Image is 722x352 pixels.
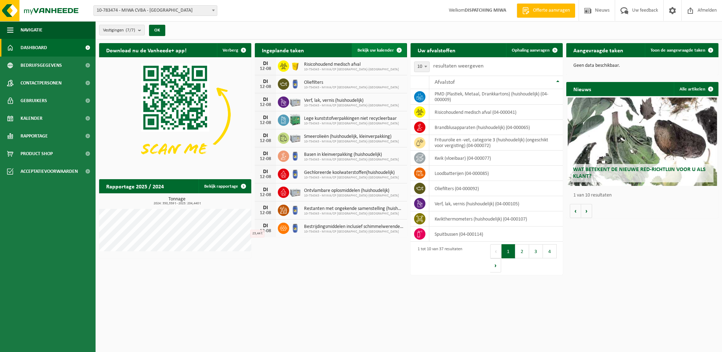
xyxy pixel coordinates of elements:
button: Verberg [217,43,251,57]
button: 3 [529,244,543,258]
a: Toon de aangevraagde taken [645,43,718,57]
div: 12-08 [258,84,273,89]
span: Verf, lak, vernis (huishoudelijk) [304,98,399,104]
span: Bedrijfsgegevens [21,57,62,74]
p: 1 van 10 resultaten [573,193,715,198]
div: 23,44 t [250,230,264,237]
div: DI [258,133,273,139]
span: 10-754343 - MIWA/CP [GEOGRAPHIC_DATA]-[GEOGRAPHIC_DATA] [304,212,403,216]
span: 10-754343 - MIWA/CP [GEOGRAPHIC_DATA]-[GEOGRAPHIC_DATA] [304,158,399,162]
button: 1 [502,244,515,258]
span: Ophaling aanvragen [512,48,550,53]
span: Restanten met ongekende samenstelling (huishoudelijk) [304,206,403,212]
div: 12-08 [258,175,273,180]
h2: Aangevraagde taken [566,43,630,57]
div: 12-08 [258,139,273,143]
span: 10-754343 - MIWA/CP [GEOGRAPHIC_DATA]-[GEOGRAPHIC_DATA] [304,230,403,234]
button: 4 [543,244,557,258]
span: Bekijk uw kalender [357,48,394,53]
h3: Tonnage [103,197,251,205]
span: 10-783474 - MIWA CVBA - SINT-NIKLAAS [93,5,217,16]
span: Navigatie [21,21,42,39]
img: PB-OT-0120-HPE-00-02 [289,204,301,216]
div: DI [258,187,273,193]
div: DI [258,169,273,175]
span: Wat betekent de nieuwe RED-richtlijn voor u als klant? [573,167,706,179]
div: 12-08 [258,121,273,125]
div: 12-08 [258,102,273,107]
td: oliefilters (04-000092) [429,181,563,196]
h2: Download nu de Vanheede+ app! [99,43,194,57]
span: Oliefilters [304,80,399,86]
div: 12-08 [258,66,273,71]
div: 12-08 [258,193,273,198]
span: Ontvlambare oplosmiddelen (huishoudelijk) [304,188,399,194]
span: 10-754343 - MIWA/CP [GEOGRAPHIC_DATA]-[GEOGRAPHIC_DATA] [304,176,399,180]
td: brandblusapparaten (huishoudelijk) (04-000065) [429,120,563,135]
img: LP-SB-00050-HPE-22 [289,59,301,71]
span: 10-754343 - MIWA/CP [GEOGRAPHIC_DATA]-[GEOGRAPHIC_DATA] [304,104,399,108]
span: Toon de aangevraagde taken [651,48,705,53]
span: Lege kunststofverpakkingen niet recycleerbaar [304,116,399,122]
a: Ophaling aanvragen [506,43,562,57]
span: 10 [414,62,429,72]
td: frituurolie en -vet, categorie 3 (huishoudelijk) (ongeschikt voor vergisting) (04-000072) [429,135,563,151]
span: 10-754343 - MIWA/CP [GEOGRAPHIC_DATA]-[GEOGRAPHIC_DATA] [304,194,399,198]
span: Contactpersonen [21,74,62,92]
span: Bestrijdingsmiddelen inclusief schimmelwerende beschermingsmiddelen (huishoudeli... [304,224,403,230]
td: loodbatterijen (04-000085) [429,166,563,181]
span: Vestigingen [103,25,135,36]
a: Alle artikelen [674,82,718,96]
button: Next [490,258,501,272]
td: risicohoudend medisch afval (04-000041) [429,105,563,120]
a: Offerte aanvragen [517,4,575,18]
button: Volgende [581,204,592,218]
span: Smeerolieën (huishoudelijk, kleinverpakking) [304,134,399,140]
span: Dashboard [21,39,47,57]
h2: Ingeplande taken [255,43,311,57]
td: kwik (vloeibaar) (04-000077) [429,151,563,166]
span: Basen in kleinverpakking (huishoudelijk) [304,152,399,158]
span: Kalender [21,110,42,127]
h2: Rapportage 2025 / 2024 [99,179,171,193]
count: (7/7) [126,28,135,33]
div: 12-08 [258,211,273,216]
span: Afvalstof [435,80,455,85]
button: Previous [490,244,502,258]
img: Download de VHEPlus App [99,57,251,171]
img: PB-OT-0120-HPE-00-02 [289,149,301,162]
span: Rapportage [21,127,48,145]
label: resultaten weergeven [433,63,483,69]
img: PB-OT-0120-HPE-00-02 [289,77,301,89]
a: Bekijk rapportage [199,179,251,193]
td: spuitbussen (04-000114) [429,227,563,242]
button: 2 [515,244,529,258]
span: Offerte aanvragen [531,7,572,14]
span: 10-783474 - MIWA CVBA - SINT-NIKLAAS [94,6,217,16]
div: DI [258,115,273,121]
td: PMD (Plastiek, Metaal, Drankkartons) (huishoudelijk) (04-000009) [429,89,563,105]
div: 1 tot 10 van 37 resultaten [414,244,462,273]
div: DI [258,223,273,229]
div: DI [258,205,273,211]
span: Acceptatievoorwaarden [21,163,78,180]
td: kwikthermometers (huishoudelijk) (04-000107) [429,211,563,227]
div: DI [258,79,273,84]
p: Geen data beschikbaar. [573,63,711,68]
strong: DISPATCHING MIWA [465,8,506,13]
span: 10-754343 - MIWA/CP [GEOGRAPHIC_DATA]-[GEOGRAPHIC_DATA] [304,86,399,90]
img: PB-OT-0120-HPE-00-02 [289,168,301,180]
a: Bekijk uw kalender [352,43,406,57]
span: Gebruikers [21,92,47,110]
h2: Uw afvalstoffen [411,43,463,57]
button: Vestigingen(7/7) [99,25,145,35]
span: Verberg [223,48,238,53]
img: PB-LB-0680-HPE-GY-11 [289,131,301,143]
span: 10 [414,61,430,72]
img: PB-OT-0120-HPE-00-02 [289,222,301,234]
span: 10-754343 - MIWA/CP [GEOGRAPHIC_DATA]-[GEOGRAPHIC_DATA] [304,140,399,144]
div: 12-08 [258,229,273,234]
img: PB-LB-0680-HPE-GY-11 [289,95,301,107]
span: Risicohoudend medisch afval [304,62,399,68]
button: Vorige [570,204,581,218]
